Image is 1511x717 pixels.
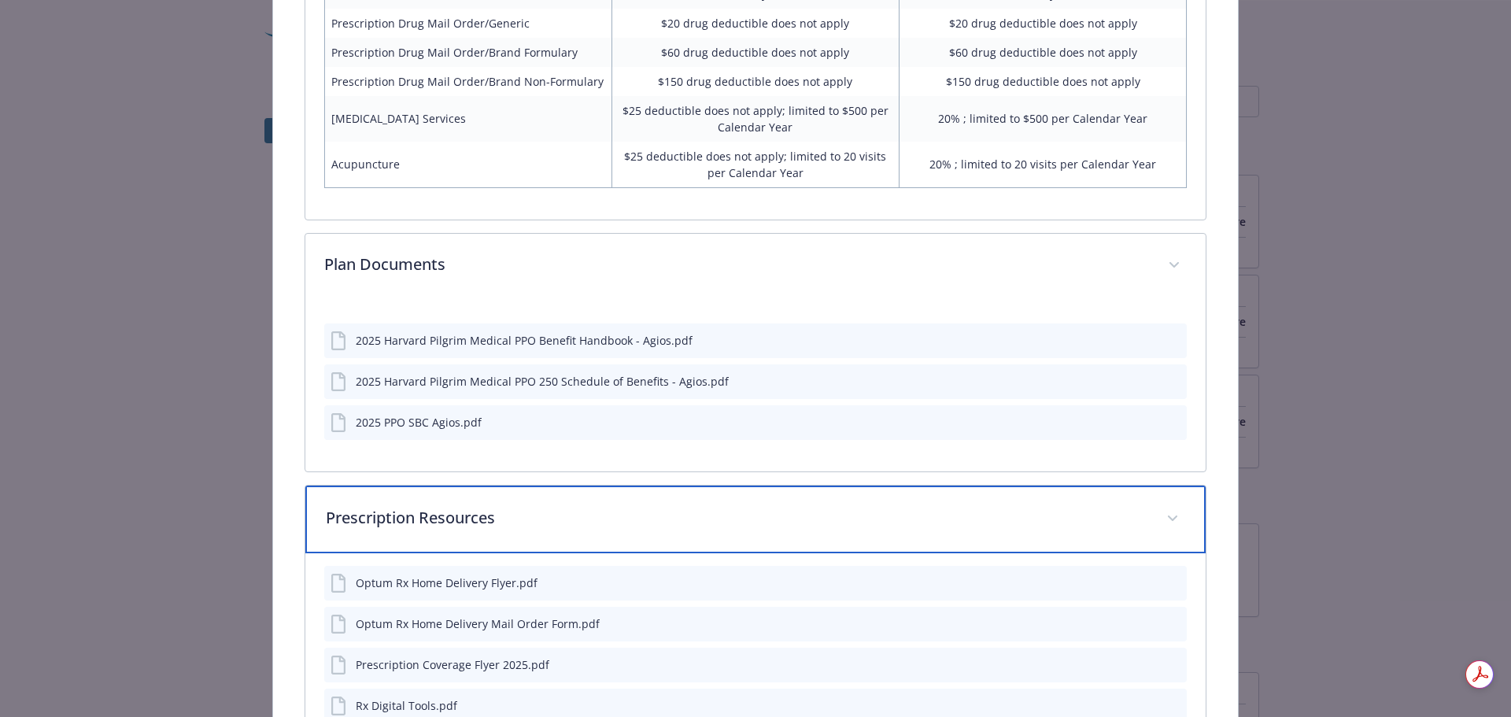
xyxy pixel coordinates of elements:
[1166,615,1180,632] button: preview file
[1141,332,1154,349] button: download file
[356,656,549,673] div: Prescription Coverage Flyer 2025.pdf
[611,142,899,188] td: $25 deductible does not apply; limited to 20 visits per Calendar Year
[1166,332,1180,349] button: preview file
[1141,575,1154,591] button: download file
[1166,656,1180,673] button: preview file
[611,67,899,96] td: $150 drug deductible does not apply
[900,96,1187,142] td: 20% ; limited to $500 per Calendar Year
[1141,697,1154,714] button: download file
[326,506,1148,530] p: Prescription Resources
[356,414,482,431] div: 2025 PPO SBC Agios.pdf
[1166,414,1180,431] button: preview file
[356,697,457,714] div: Rx Digital Tools.pdf
[324,67,611,96] td: Prescription Drug Mail Order/Brand Non-Formulary
[356,615,600,632] div: Optum Rx Home Delivery Mail Order Form.pdf
[324,96,611,142] td: [MEDICAL_DATA] Services
[1166,575,1180,591] button: preview file
[611,9,899,38] td: $20 drug deductible does not apply
[611,38,899,67] td: $60 drug deductible does not apply
[611,96,899,142] td: $25 deductible does not apply; limited to $500 per Calendar Year
[356,373,729,390] div: 2025 Harvard Pilgrim Medical PPO 250 Schedule of Benefits - Agios.pdf
[324,142,611,188] td: Acupuncture
[324,38,611,67] td: Prescription Drug Mail Order/Brand Formulary
[324,9,611,38] td: Prescription Drug Mail Order/Generic
[900,9,1187,38] td: $20 drug deductible does not apply
[1141,656,1154,673] button: download file
[305,234,1206,298] div: Plan Documents
[1166,373,1180,390] button: preview file
[305,298,1206,471] div: Plan Documents
[305,486,1206,553] div: Prescription Resources
[356,575,538,591] div: Optum Rx Home Delivery Flyer.pdf
[1141,414,1154,431] button: download file
[1166,697,1180,714] button: preview file
[1141,373,1154,390] button: download file
[324,253,1150,276] p: Plan Documents
[1141,615,1154,632] button: download file
[900,142,1187,188] td: 20% ; limited to 20 visits per Calendar Year
[356,332,693,349] div: 2025 Harvard Pilgrim Medical PPO Benefit Handbook - Agios.pdf
[900,38,1187,67] td: $60 drug deductible does not apply
[900,67,1187,96] td: $150 drug deductible does not apply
